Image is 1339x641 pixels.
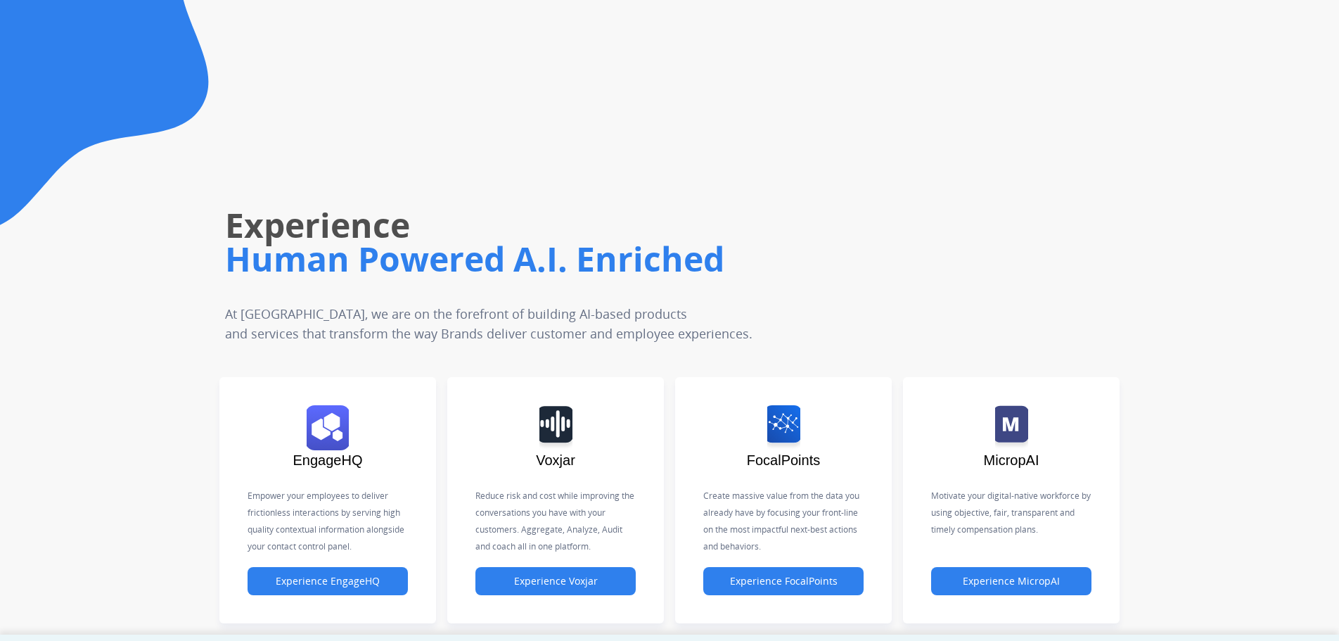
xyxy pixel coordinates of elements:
p: At [GEOGRAPHIC_DATA], we are on the forefront of building AI-based products and services that tra... [225,304,855,343]
a: Experience EngageHQ [248,576,408,588]
img: logo [767,405,800,450]
span: EngageHQ [293,452,363,468]
h1: Human Powered A.I. Enriched [225,236,945,281]
a: Experience Voxjar [475,576,636,588]
span: Voxjar [536,452,575,468]
span: FocalPoints [747,452,821,468]
button: Experience FocalPoints [703,567,864,595]
button: Experience MicropAI [931,567,1091,595]
span: MicropAI [984,452,1039,468]
p: Reduce risk and cost while improving the conversations you have with your customers. Aggregate, A... [475,488,636,555]
button: Experience EngageHQ [248,567,408,595]
h1: Experience [225,203,945,248]
img: logo [539,405,572,450]
img: logo [307,405,349,450]
img: logo [995,405,1028,450]
button: Experience Voxjar [475,567,636,595]
a: Experience FocalPoints [703,576,864,588]
p: Create massive value from the data you already have by focusing your front-line on the most impac... [703,488,864,555]
p: Empower your employees to deliver frictionless interactions by serving high quality contextual in... [248,488,408,555]
a: Experience MicropAI [931,576,1091,588]
p: Motivate your digital-native workforce by using objective, fair, transparent and timely compensat... [931,488,1091,538]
